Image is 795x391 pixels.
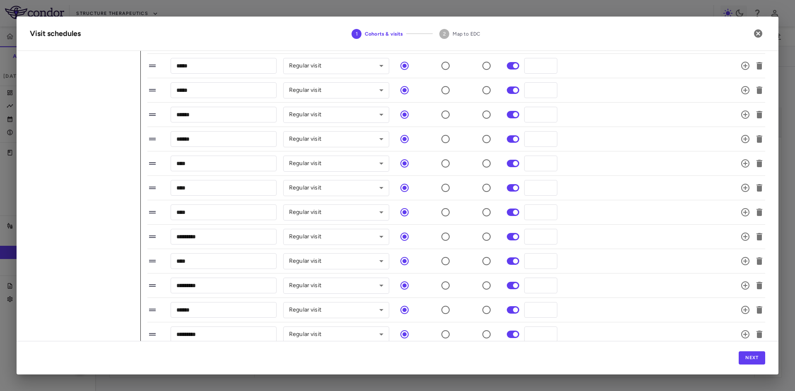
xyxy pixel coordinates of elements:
button: Cohorts & visits [345,19,410,49]
div: Regular visit [283,278,389,294]
text: 1 [356,31,358,37]
div: Regular visit [283,326,389,343]
div: Regular visit [283,156,389,172]
div: Regular visit [283,229,389,245]
div: Regular visit [283,302,389,318]
div: Regular visit [283,82,389,98]
div: Visit schedules [30,28,81,39]
div: Regular visit [283,204,389,221]
div: Regular visit [283,107,389,123]
button: Next [739,351,765,365]
div: Regular visit [283,58,389,74]
div: Regular visit [283,253,389,269]
span: Cohorts & visits [365,30,403,38]
div: Regular visit [283,180,389,196]
div: Regular visit [283,131,389,147]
